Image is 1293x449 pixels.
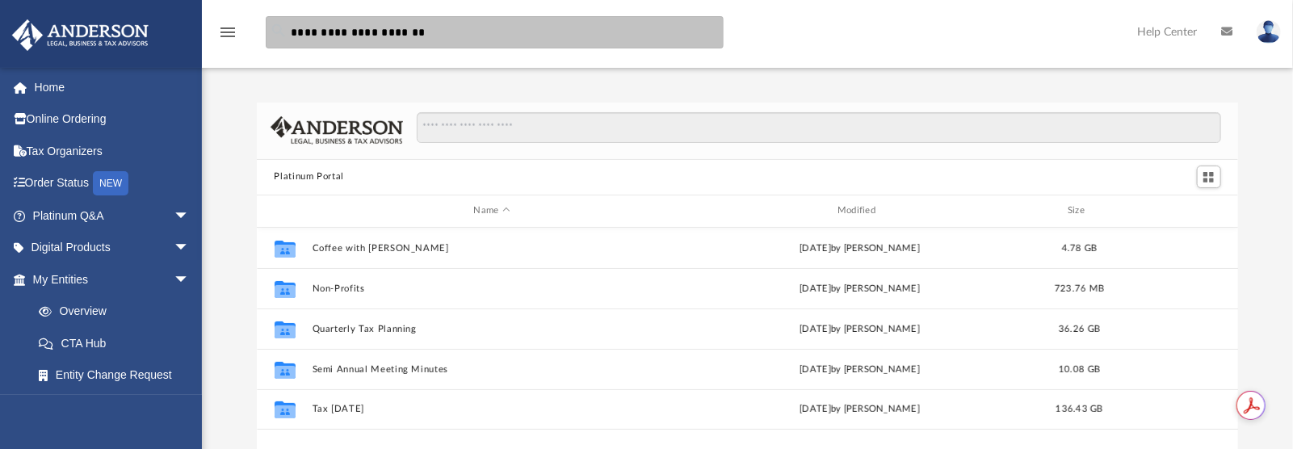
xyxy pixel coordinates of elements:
a: Order StatusNEW [11,167,214,200]
div: id [1119,204,1232,218]
a: Platinum Q&Aarrow_drop_down [11,199,214,232]
button: Quarterly Tax Planning [312,323,672,334]
button: Semi Annual Meeting Minutes [312,363,672,374]
button: Coffee with [PERSON_NAME] [312,242,672,253]
div: id [263,204,304,218]
div: Modified [679,204,1040,218]
div: Name [311,204,672,218]
a: Binder Walkthrough [23,391,214,423]
span: 10.08 GB [1058,364,1099,373]
a: Overview [23,296,214,328]
i: search [270,22,288,40]
input: Search files and folders [417,112,1220,143]
button: Platinum Portal [274,170,344,184]
a: Home [11,71,214,103]
button: Non-Profits [312,283,672,293]
a: menu [218,31,237,42]
div: [DATE] by [PERSON_NAME] [679,281,1039,296]
img: User Pic [1257,20,1281,44]
div: NEW [93,171,128,195]
a: CTA Hub [23,327,214,359]
a: Digital Productsarrow_drop_down [11,232,214,264]
img: Anderson Advisors Platinum Portal [7,19,153,51]
span: 136.43 GB [1056,405,1102,413]
i: menu [218,23,237,42]
div: [DATE] by [PERSON_NAME] [679,321,1039,336]
a: Tax Organizers [11,135,214,167]
span: arrow_drop_down [174,199,206,233]
span: arrow_drop_down [174,232,206,265]
div: Size [1047,204,1111,218]
a: Online Ordering [11,103,214,136]
div: [DATE] by [PERSON_NAME] [679,402,1039,417]
button: Tax [DATE] [312,404,672,414]
a: My Entitiesarrow_drop_down [11,263,214,296]
span: 4.78 GB [1061,243,1097,252]
button: Switch to Grid View [1197,166,1221,188]
a: Entity Change Request [23,359,214,392]
div: [DATE] by [PERSON_NAME] [679,362,1039,376]
span: 723.76 MB [1054,283,1103,292]
span: 36.26 GB [1058,324,1099,333]
span: arrow_drop_down [174,263,206,296]
div: [DATE] by [PERSON_NAME] [679,241,1039,255]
